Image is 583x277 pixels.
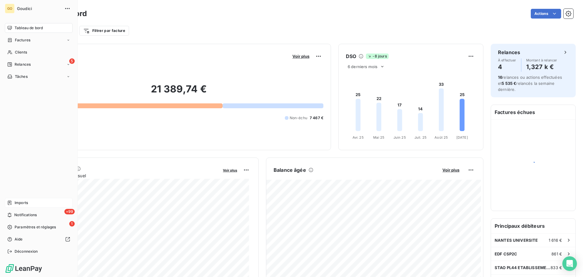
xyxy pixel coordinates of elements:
[291,54,311,59] button: Voir plus
[495,265,551,270] span: STAO PL44 ETABLISSEMENT CTA
[526,62,557,72] h4: 1,327 k €
[353,135,364,140] tspan: Avr. 25
[366,54,388,59] span: -8 jours
[15,237,23,242] span: Aide
[310,115,323,121] span: 7 467 €
[498,62,516,72] h4: 4
[223,168,237,172] span: Voir plus
[495,238,538,243] span: NANTES UNIVERSITE
[274,166,306,174] h6: Balance âgée
[498,58,516,62] span: À effectuer
[442,168,459,172] span: Voir plus
[290,115,307,121] span: Non-échu
[14,212,37,218] span: Notifications
[34,83,323,101] h2: 21 389,74 €
[491,105,575,119] h6: Factures échues
[5,264,43,273] img: Logo LeanPay
[441,167,461,173] button: Voir plus
[15,50,27,55] span: Clients
[526,58,557,62] span: Montant à relancer
[435,135,448,140] tspan: Août 25
[346,53,356,60] h6: DSO
[15,62,31,67] span: Relances
[17,6,61,11] span: Goudici
[549,238,562,243] span: 1 616 €
[79,26,129,36] button: Filtrer par facture
[551,251,562,256] span: 861 €
[221,167,239,173] button: Voir plus
[394,135,406,140] tspan: Juin 25
[15,74,28,79] span: Tâches
[498,49,520,56] h6: Relances
[5,234,73,244] a: Aide
[292,54,309,59] span: Voir plus
[64,209,75,214] span: +99
[5,4,15,13] div: GO
[69,58,75,64] span: 5
[495,251,517,256] span: EDF CSP2C
[15,200,28,206] span: Imports
[531,9,561,19] button: Actions
[69,221,75,227] span: 1
[551,265,562,270] span: 833 €
[34,172,219,179] span: Chiffre d'affaires mensuel
[498,75,562,92] span: relances ou actions effectuées et relancés la semaine dernière.
[491,219,575,233] h6: Principaux débiteurs
[414,135,427,140] tspan: Juil. 25
[502,81,516,86] span: 5 535 €
[15,224,56,230] span: Paramètres et réglages
[348,64,377,69] span: 6 derniers mois
[498,75,502,80] span: 16
[373,135,384,140] tspan: Mai 25
[15,249,38,254] span: Déconnexion
[15,37,30,43] span: Factures
[456,135,468,140] tspan: [DATE]
[562,256,577,271] div: Open Intercom Messenger
[15,25,43,31] span: Tableau de bord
